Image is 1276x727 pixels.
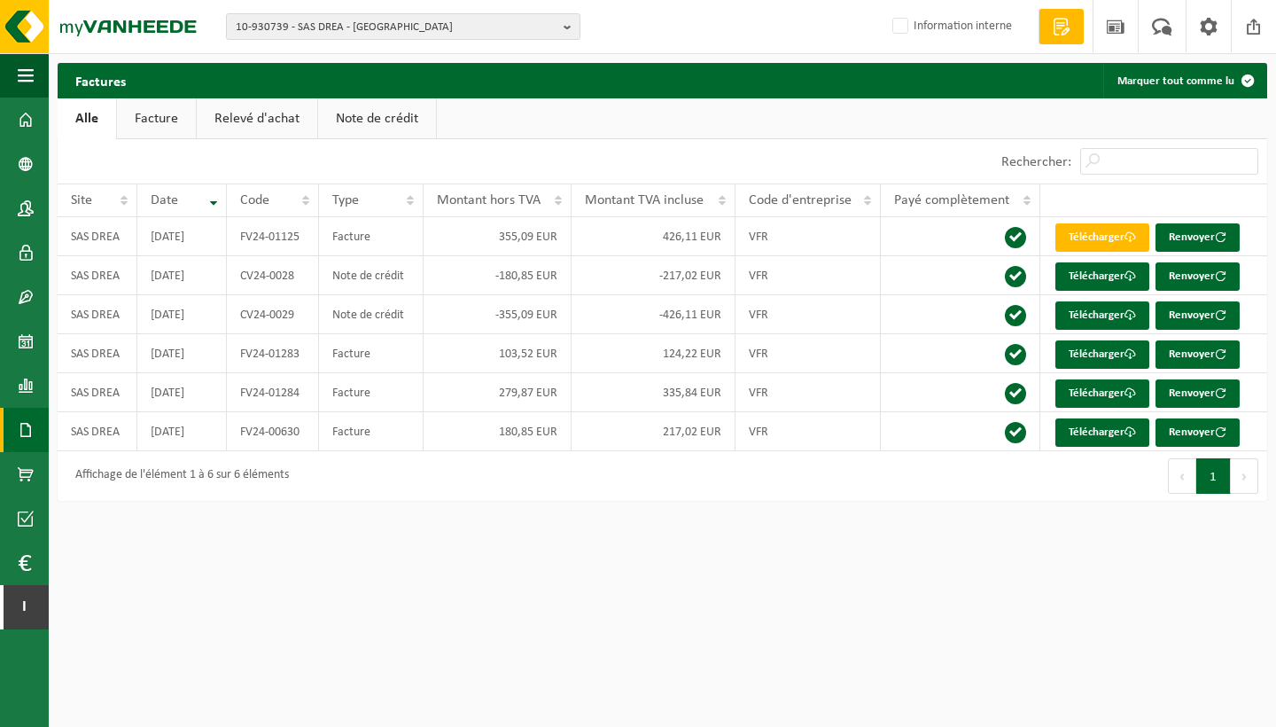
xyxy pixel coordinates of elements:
[424,334,572,373] td: 103,52 EUR
[424,217,572,256] td: 355,09 EUR
[1168,458,1196,494] button: Previous
[227,334,319,373] td: FV24-01283
[319,295,424,334] td: Note de crédit
[319,373,424,412] td: Facture
[227,256,319,295] td: CV24-0028
[585,193,704,207] span: Montant TVA incluse
[137,217,227,256] td: [DATE]
[151,193,178,207] span: Date
[58,334,137,373] td: SAS DREA
[71,193,92,207] span: Site
[1231,458,1258,494] button: Next
[319,256,424,295] td: Note de crédit
[66,460,289,492] div: Affichage de l'élément 1 à 6 sur 6 éléments
[58,63,144,98] h2: Factures
[1155,262,1240,291] button: Renvoyer
[1055,223,1149,252] a: Télécharger
[332,193,359,207] span: Type
[58,412,137,451] td: SAS DREA
[226,13,580,40] button: 10-930739 - SAS DREA - [GEOGRAPHIC_DATA]
[227,412,319,451] td: FV24-00630
[735,334,881,373] td: VFR
[58,295,137,334] td: SAS DREA
[572,256,735,295] td: -217,02 EUR
[197,98,317,139] a: Relevé d'achat
[572,217,735,256] td: 426,11 EUR
[1055,262,1149,291] a: Télécharger
[1155,418,1240,447] button: Renvoyer
[735,256,881,295] td: VFR
[137,295,227,334] td: [DATE]
[240,193,269,207] span: Code
[572,412,735,451] td: 217,02 EUR
[227,373,319,412] td: FV24-01284
[889,13,1012,40] label: Information interne
[1155,223,1240,252] button: Renvoyer
[572,334,735,373] td: 124,22 EUR
[1103,63,1265,98] button: Marquer tout comme lu
[18,585,31,629] span: I
[117,98,196,139] a: Facture
[424,373,572,412] td: 279,87 EUR
[1055,301,1149,330] a: Télécharger
[424,256,572,295] td: -180,85 EUR
[318,98,436,139] a: Note de crédit
[735,217,881,256] td: VFR
[137,373,227,412] td: [DATE]
[1155,301,1240,330] button: Renvoyer
[1055,379,1149,408] a: Télécharger
[227,295,319,334] td: CV24-0029
[319,217,424,256] td: Facture
[1055,418,1149,447] a: Télécharger
[437,193,541,207] span: Montant hors TVA
[424,412,572,451] td: 180,85 EUR
[424,295,572,334] td: -355,09 EUR
[894,193,1009,207] span: Payé complètement
[137,256,227,295] td: [DATE]
[1001,155,1071,169] label: Rechercher:
[572,295,735,334] td: -426,11 EUR
[735,412,881,451] td: VFR
[58,373,137,412] td: SAS DREA
[1155,379,1240,408] button: Renvoyer
[319,334,424,373] td: Facture
[572,373,735,412] td: 335,84 EUR
[735,373,881,412] td: VFR
[227,217,319,256] td: FV24-01125
[137,412,227,451] td: [DATE]
[137,334,227,373] td: [DATE]
[236,14,556,41] span: 10-930739 - SAS DREA - [GEOGRAPHIC_DATA]
[1055,340,1149,369] a: Télécharger
[1196,458,1231,494] button: 1
[58,256,137,295] td: SAS DREA
[1155,340,1240,369] button: Renvoyer
[319,412,424,451] td: Facture
[58,217,137,256] td: SAS DREA
[735,295,881,334] td: VFR
[749,193,852,207] span: Code d'entreprise
[58,98,116,139] a: Alle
